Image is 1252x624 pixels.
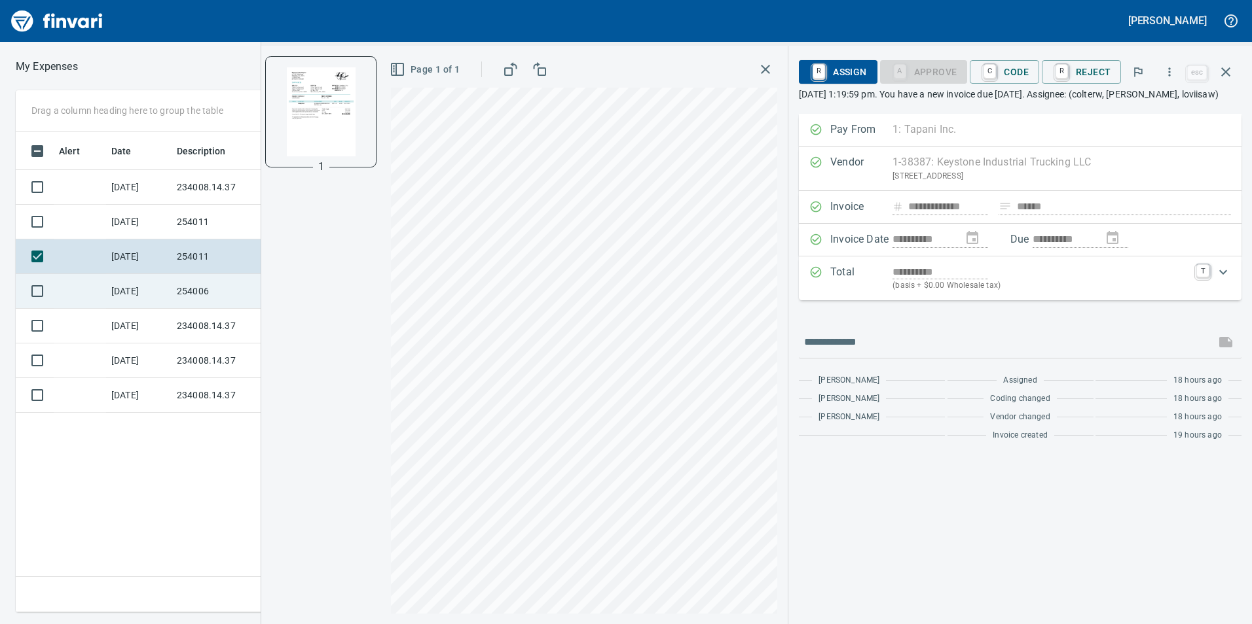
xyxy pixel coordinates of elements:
[1056,64,1068,78] a: R
[990,411,1050,424] span: Vendor changed
[1003,374,1037,387] span: Assigned
[1184,56,1242,88] span: Close invoice
[990,392,1050,406] span: Coding changed
[1196,264,1209,277] a: T
[1042,60,1121,84] button: RReject
[819,374,879,387] span: [PERSON_NAME]
[111,143,132,159] span: Date
[172,170,289,205] td: 234008.14.37
[106,205,172,239] td: [DATE]
[8,5,106,37] img: Finvari
[1173,411,1222,424] span: 18 hours ago
[1124,58,1152,86] button: Flag
[809,61,866,83] span: Assign
[16,59,78,75] p: My Expenses
[813,64,825,78] a: R
[799,88,1242,101] p: [DATE] 1:19:59 pm. You have a new invoice due [DATE]. Assignee: (colterw, [PERSON_NAME], loviisaw)
[387,58,465,82] button: Page 1 of 1
[984,64,996,78] a: C
[106,274,172,309] td: [DATE]
[880,65,968,77] div: Coding Required
[31,104,223,117] p: Drag a column heading here to group the table
[1173,429,1222,442] span: 19 hours ago
[970,60,1039,84] button: CCode
[993,429,1048,442] span: Invoice created
[172,378,289,413] td: 234008.14.37
[177,143,243,159] span: Description
[819,411,879,424] span: [PERSON_NAME]
[1125,10,1210,31] button: [PERSON_NAME]
[893,279,1188,292] p: (basis + $0.00 Wholesale tax)
[111,143,149,159] span: Date
[106,343,172,378] td: [DATE]
[1173,374,1222,387] span: 18 hours ago
[177,143,226,159] span: Description
[276,67,365,156] img: Page 1
[59,143,97,159] span: Alert
[819,392,879,406] span: [PERSON_NAME]
[172,343,289,378] td: 234008.14.37
[980,61,1029,83] span: Code
[1187,65,1207,80] a: esc
[318,159,324,175] p: 1
[392,61,460,78] span: Page 1 of 1
[799,60,877,84] button: RAssign
[1052,61,1111,83] span: Reject
[172,205,289,239] td: 254011
[799,256,1242,300] div: Expand
[1128,14,1207,27] h5: [PERSON_NAME]
[1155,58,1184,86] button: More
[16,59,78,75] nav: breadcrumb
[1210,326,1242,358] span: This records your message into the invoice and notifies anyone mentioned
[59,143,80,159] span: Alert
[106,170,172,205] td: [DATE]
[106,309,172,343] td: [DATE]
[172,239,289,274] td: 254011
[106,378,172,413] td: [DATE]
[1173,392,1222,406] span: 18 hours ago
[830,264,893,292] p: Total
[172,309,289,343] td: 234008.14.37
[172,274,289,309] td: 254006
[106,239,172,274] td: [DATE]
